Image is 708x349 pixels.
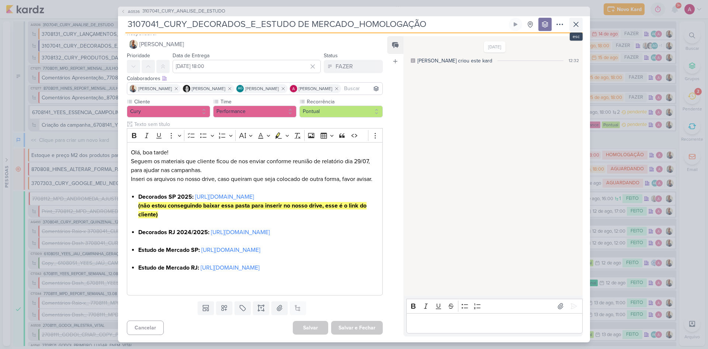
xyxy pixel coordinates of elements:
[138,229,209,236] strong: Decorados RJ 2024/2025:
[127,128,383,143] div: Editor toolbar
[343,84,381,93] input: Buscar
[201,246,260,254] a: [URL][DOMAIN_NAME]
[245,85,279,92] span: [PERSON_NAME]
[138,246,200,254] strong: Estudo de Mercado SP:
[173,52,209,59] label: Data de Entrega
[406,299,583,313] div: Editor toolbar
[238,87,243,90] p: AG
[127,52,150,59] label: Prioridade
[336,62,353,71] div: FAZER
[127,38,383,51] button: [PERSON_NAME]
[138,85,172,92] span: [PERSON_NAME]
[127,321,164,335] button: Cancelar
[570,32,583,41] div: esc
[133,98,210,106] label: Cliente
[183,85,190,92] img: Renata Brandão
[236,85,244,92] div: Aline Gimenez Graciano
[417,57,492,65] div: [PERSON_NAME] criou este kard
[306,98,383,106] label: Recorrência
[138,264,199,271] strong: Estudo de Mercado RJ:
[127,30,156,37] label: Responsável
[127,106,210,117] button: Cury
[133,120,383,128] input: Texto sem título
[290,85,297,92] img: Alessandra Gomes
[324,52,338,59] label: Status
[127,142,383,295] div: Editor editing area: main
[201,264,260,271] a: [URL][DOMAIN_NAME]
[129,40,138,49] img: Iara Santos
[138,202,367,218] strong: (não estou conseguindo baixar essa pasta para inserir no nosso drive, esse é o link do cliente)
[211,229,270,236] a: [URL][DOMAIN_NAME]
[131,148,379,184] p: Olá, boa tarde! Seguem os materiais que cliente ficou de nos enviar conforme reunião de relatório...
[513,21,518,27] div: Ligar relógio
[127,75,383,82] div: Colaboradores
[138,193,194,201] strong: Decorados SP 2025:
[129,85,137,92] img: Iara Santos
[173,60,321,73] input: Select a date
[139,40,184,49] span: [PERSON_NAME]
[220,98,296,106] label: Time
[125,18,507,31] input: Kard Sem Título
[213,106,296,117] button: Performance
[299,106,383,117] button: Pontual
[569,57,579,64] div: 12:32
[192,85,225,92] span: [PERSON_NAME]
[195,193,254,201] a: [URL][DOMAIN_NAME]
[299,85,332,92] span: [PERSON_NAME]
[406,313,583,333] div: Editor editing area: main
[324,60,383,73] button: FAZER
